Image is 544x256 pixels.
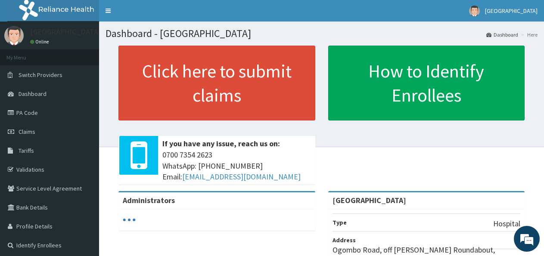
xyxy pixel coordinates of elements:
[19,128,35,136] span: Claims
[469,6,480,16] img: User Image
[123,195,175,205] b: Administrators
[19,90,47,98] span: Dashboard
[30,39,51,45] a: Online
[30,28,101,36] p: [GEOGRAPHIC_DATA]
[333,236,356,244] b: Address
[162,149,311,182] span: 0700 7354 2623 WhatsApp: [PHONE_NUMBER] Email:
[162,139,280,148] b: If you have any issue, reach us on:
[106,28,538,39] h1: Dashboard - [GEOGRAPHIC_DATA]
[328,46,525,120] a: How to Identify Enrollees
[519,31,538,38] li: Here
[19,147,34,154] span: Tariffs
[493,218,520,229] p: Hospital
[333,219,347,226] b: Type
[118,46,315,120] a: Click here to submit claims
[19,71,62,79] span: Switch Providers
[486,31,518,38] a: Dashboard
[182,172,301,182] a: [EMAIL_ADDRESS][DOMAIN_NAME]
[485,7,538,15] span: [GEOGRAPHIC_DATA]
[333,195,406,205] strong: [GEOGRAPHIC_DATA]
[123,213,136,226] svg: audio-loading
[4,26,24,45] img: User Image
